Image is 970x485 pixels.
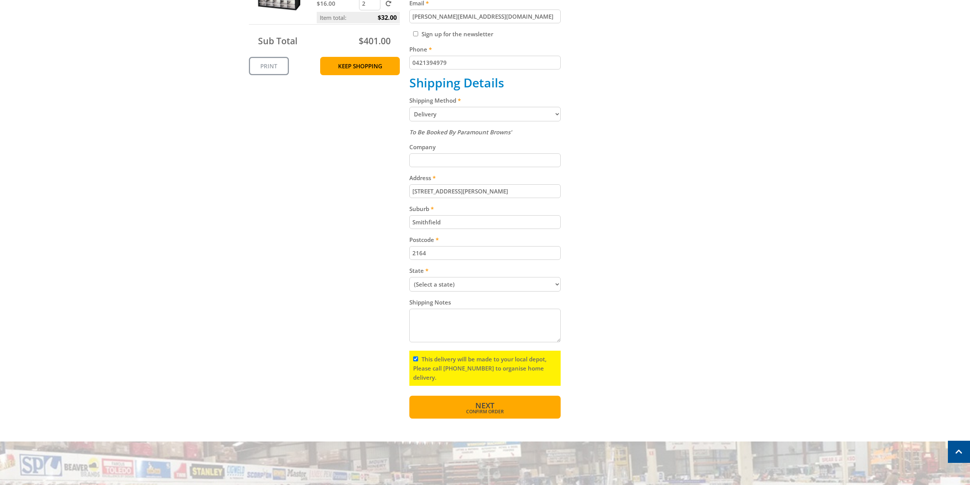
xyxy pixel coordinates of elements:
[409,215,561,229] input: Please enter your suburb.
[422,30,493,38] label: Sign up for the newsletter
[409,56,561,69] input: Please enter your telephone number.
[409,204,561,213] label: Suburb
[409,45,561,54] label: Phone
[249,57,289,75] a: Print
[475,400,494,411] span: Next
[409,396,561,419] button: Next Confirm order
[409,246,561,260] input: Please enter your postcode.
[409,266,561,275] label: State
[258,35,297,47] span: Sub Total
[409,235,561,244] label: Postcode
[413,356,418,361] input: Please read and complete.
[409,76,561,90] h2: Shipping Details
[413,355,547,381] label: This delivery will be made to your local depot, Please call [PHONE_NUMBER] to organise home deliv...
[409,128,512,136] em: To Be Booked By Paramount Browns'
[409,107,561,121] select: Please select a shipping method.
[409,298,561,307] label: Shipping Notes
[409,173,561,182] label: Address
[409,184,561,198] input: Please enter your address.
[426,409,544,414] span: Confirm order
[320,57,400,75] a: Keep Shopping
[317,12,400,23] p: Item total:
[409,10,561,23] input: Please enter your email address.
[409,277,561,292] select: Please select your state.
[359,35,391,47] span: $401.00
[409,96,561,105] label: Shipping Method
[409,142,561,151] label: Company
[378,12,397,23] span: $32.00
